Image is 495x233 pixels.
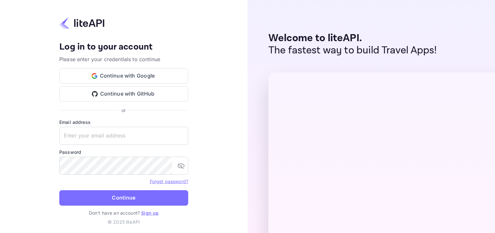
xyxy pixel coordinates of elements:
[59,149,188,155] label: Password
[59,190,188,206] button: Continue
[150,178,188,184] a: Forget password?
[59,68,188,84] button: Continue with Google
[59,55,188,63] p: Please enter your credentials to continue
[121,107,126,114] p: or
[108,219,140,225] p: © 2025 liteAPI
[59,119,188,126] label: Email address
[59,42,188,53] h4: Log in to your account
[59,86,188,102] button: Continue with GitHub
[150,179,188,184] a: Forget password?
[175,159,188,172] button: toggle password visibility
[141,210,159,216] a: Sign up
[268,44,437,57] p: The fastest way to build Travel Apps!
[59,210,188,216] p: Don't have an account?
[59,127,188,145] input: Enter your email address
[268,32,437,44] p: Welcome to liteAPI.
[59,17,104,29] img: liteapi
